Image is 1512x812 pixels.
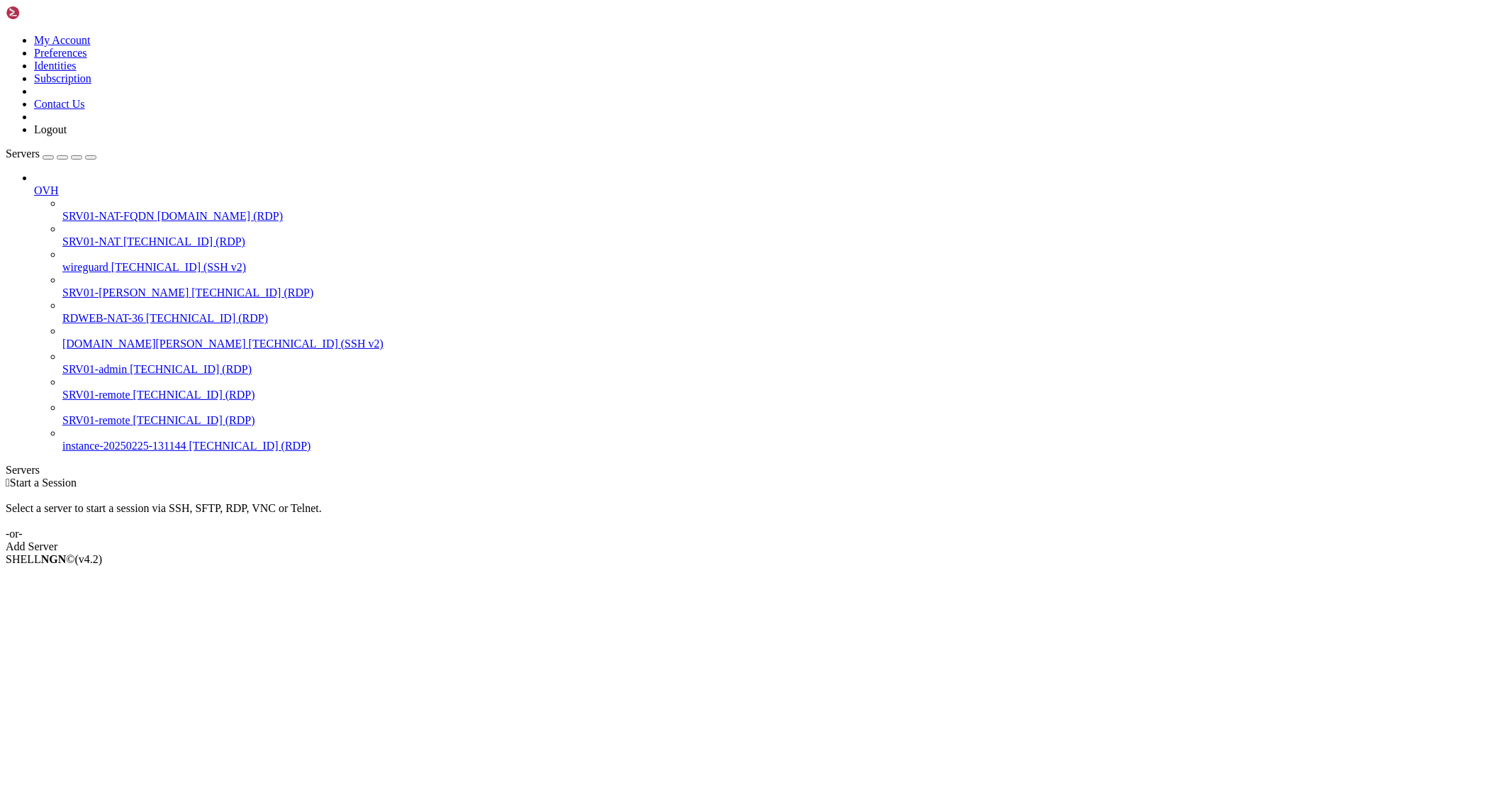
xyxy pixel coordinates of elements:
li: SRV01-remote [TECHNICAL_ID] (RDP) [62,401,1506,427]
span: SRV01-[PERSON_NAME] [62,287,189,299]
a: OVH [34,184,1506,197]
li: instance-20250225-131144 [TECHNICAL_ID] (RDP) [62,427,1506,452]
a: wireguard [TECHNICAL_ID] (SSH v2) [62,261,1506,274]
li: SRV01-[PERSON_NAME] [TECHNICAL_ID] (RDP) [62,274,1506,299]
li: SRV01-admin [TECHNICAL_ID] (RDP) [62,350,1506,376]
li: SRV01-remote [TECHNICAL_ID] (RDP) [62,376,1506,401]
b: NGN [41,553,67,565]
span: [TECHNICAL_ID] (SSH v2) [111,261,246,273]
a: My Account [34,34,91,46]
span: SRV01-remote [62,414,130,426]
a: Subscription [34,72,91,84]
span: [TECHNICAL_ID] (RDP) [123,235,245,248]
img: Shellngn [6,6,87,20]
span: SRV01-NAT [62,235,121,248]
a: SRV01-NAT-FQDN [DOMAIN_NAME] (RDP) [62,210,1506,223]
a: instance-20250225-131144 [TECHNICAL_ID] (RDP) [62,440,1506,452]
li: wireguard [TECHNICAL_ID] (SSH v2) [62,248,1506,274]
a: SRV01-remote [TECHNICAL_ID] (RDP) [62,414,1506,427]
span: SRV01-remote [62,389,130,401]
span: [TECHNICAL_ID] (RDP) [133,389,255,401]
a: Identities [34,60,77,72]
span: Servers [6,148,40,160]
span: [TECHNICAL_ID] (RDP) [133,414,255,426]
span: SHELL © [6,553,102,565]
a: Servers [6,148,96,160]
a: SRV01-[PERSON_NAME] [TECHNICAL_ID] (RDP) [62,287,1506,299]
a: Contact Us [34,98,85,110]
span: OVH [34,184,59,196]
span: [DOMAIN_NAME] (RDP) [157,210,283,222]
li: [DOMAIN_NAME][PERSON_NAME] [TECHNICAL_ID] (SSH v2) [62,325,1506,350]
span: RDWEB-NAT-36 [62,312,143,324]
a: Preferences [34,47,87,59]
span: [TECHNICAL_ID] (RDP) [146,312,268,324]
a: SRV01-admin [TECHNICAL_ID] (RDP) [62,363,1506,376]
span: SRV01-NAT-FQDN [62,210,155,222]
div: Select a server to start a session via SSH, SFTP, RDP, VNC or Telnet. -or- [6,489,1506,540]
a: Logout [34,123,67,135]
span: Start a Session [10,477,77,489]
span: SRV01-admin [62,363,127,375]
span: [TECHNICAL_ID] (RDP) [130,363,252,375]
div: Servers [6,464,1506,477]
li: SRV01-NAT-FQDN [DOMAIN_NAME] (RDP) [62,197,1506,223]
a: SRV01-remote [TECHNICAL_ID] (RDP) [62,389,1506,401]
span: instance-20250225-131144 [62,440,186,452]
a: RDWEB-NAT-36 [TECHNICAL_ID] (RDP) [62,312,1506,325]
a: SRV01-NAT [TECHNICAL_ID] (RDP) [62,235,1506,248]
li: OVH [34,172,1506,452]
li: SRV01-NAT [TECHNICAL_ID] (RDP) [62,223,1506,248]
span: [TECHNICAL_ID] (RDP) [191,287,313,299]
div: Add Server [6,540,1506,553]
li: RDWEB-NAT-36 [TECHNICAL_ID] (RDP) [62,299,1506,325]
a: [DOMAIN_NAME][PERSON_NAME] [TECHNICAL_ID] (SSH v2) [62,338,1506,350]
span: 4.2.0 [75,553,103,565]
span: [TECHNICAL_ID] (SSH v2) [249,338,383,350]
span: [TECHNICAL_ID] (RDP) [189,440,310,452]
span:  [6,477,10,489]
span: [DOMAIN_NAME][PERSON_NAME] [62,338,246,350]
span: wireguard [62,261,108,273]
